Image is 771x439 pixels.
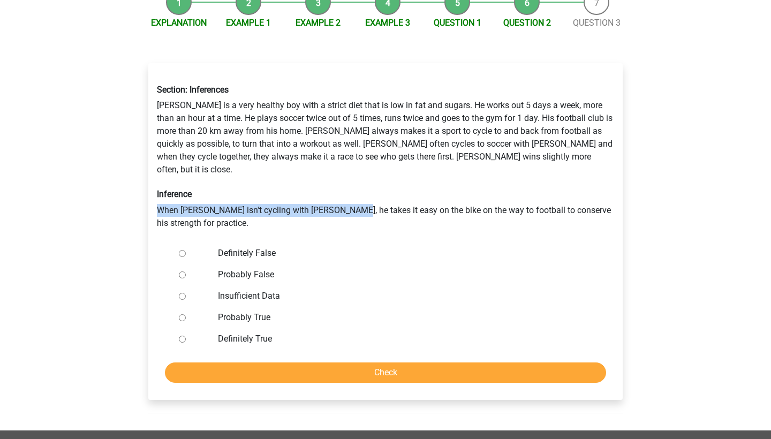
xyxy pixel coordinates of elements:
a: Example 3 [365,18,410,28]
h6: Inference [157,189,614,199]
input: Check [165,362,606,383]
h6: Section: Inferences [157,85,614,95]
a: Question 3 [573,18,621,28]
a: Question 1 [434,18,481,28]
a: Question 2 [503,18,551,28]
label: Probably False [218,268,588,281]
label: Insufficient Data [218,290,588,302]
a: Explanation [151,18,207,28]
a: Example 1 [226,18,271,28]
label: Definitely True [218,332,588,345]
label: Definitely False [218,247,588,260]
label: Probably True [218,311,588,324]
div: [PERSON_NAME] is a very healthy boy with a strict diet that is low in fat and sugars. He works ou... [149,76,622,238]
a: Example 2 [296,18,341,28]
